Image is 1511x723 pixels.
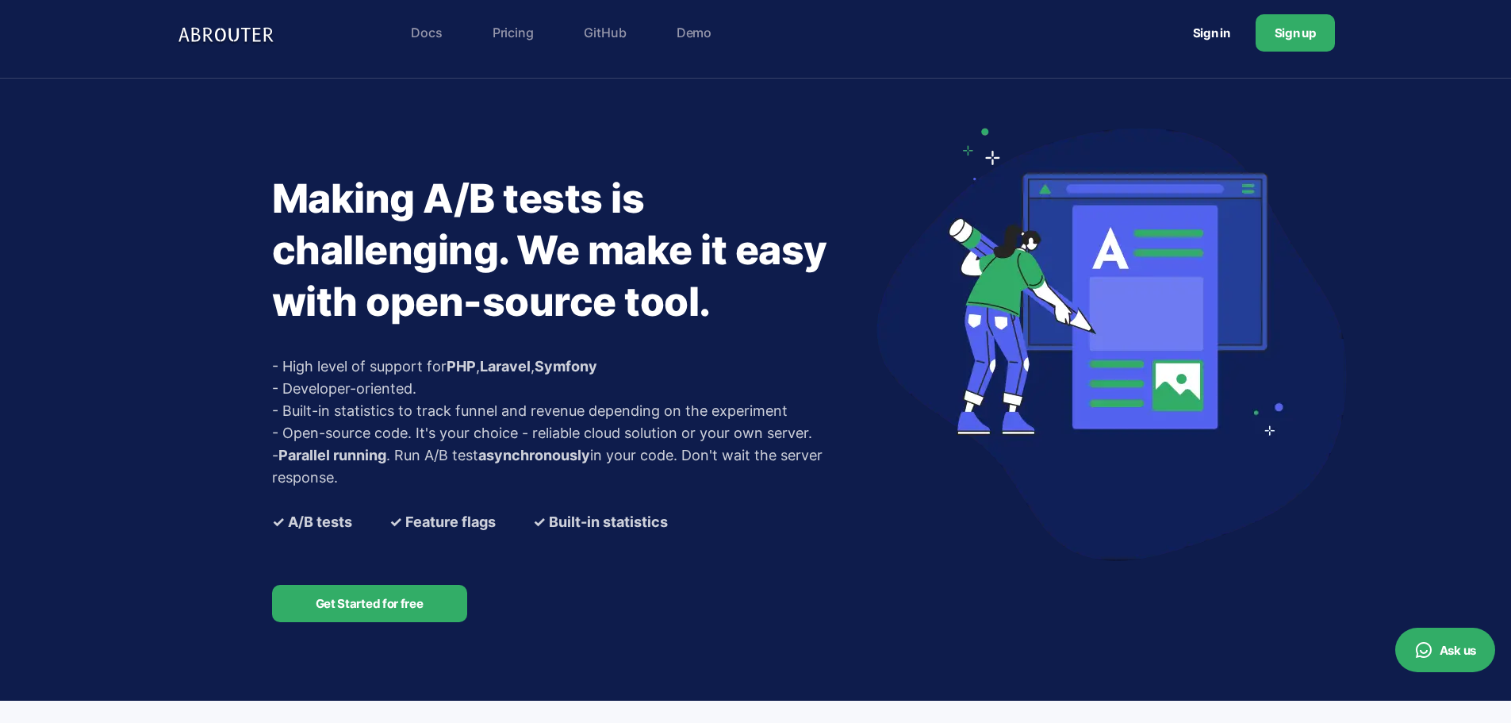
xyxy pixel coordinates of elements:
[272,511,352,533] b: ✓ A/B tests
[177,17,280,49] img: Logo
[272,585,467,622] a: Get Started for free
[272,173,867,328] h1: Making A/B tests is challenging. We make it easy with open-source tool.
[278,447,386,463] b: Parallel running
[272,356,867,378] p: - High level of support for , ,
[576,17,635,48] a: GitHub
[1395,628,1495,672] button: Ask us
[389,511,496,533] b: ✓ Feature flags
[272,378,867,400] p: - Developer-oriented.
[272,422,867,444] p: - Open-source code. It's your choice - reliable cloud solution or your own server.
[485,17,542,48] a: Pricing
[447,358,476,375] a: PHP
[478,447,590,463] b: asynchronously
[533,511,668,533] b: ✓ Built-in statistics
[272,444,867,489] p: - . Run A/B test in your code. Don't wait the server response.
[669,17,719,48] a: Demo
[1256,14,1335,52] a: Sign up
[480,358,531,375] a: Laravel
[535,358,597,375] a: Symfony
[1174,18,1249,48] a: Sign in
[403,17,450,48] a: Docs
[272,400,867,422] p: - Built-in statistics to track funnel and revenue depending on the experiment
